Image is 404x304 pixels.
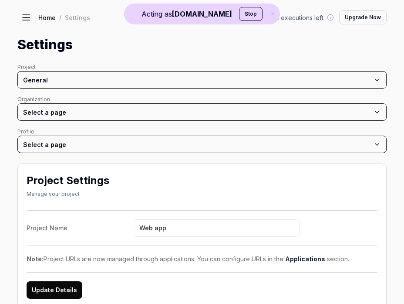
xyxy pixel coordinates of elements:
button: Update Details [27,281,82,299]
button: General [17,71,387,89]
h1: Settings [17,35,73,55]
span: 486 / 500 [237,13,265,22]
div: Project [17,63,387,71]
div: Settings [65,13,90,22]
input: Project Name [134,219,300,237]
span: test executions left [269,13,323,22]
div: Project URLs are now managed through applications. You can configure URLs in the section. [27,254,377,263]
span: Select a page [23,109,66,116]
h2: Project Settings [27,173,109,188]
span: General [23,75,48,85]
div: / [59,13,61,22]
span: Select a page [23,141,66,148]
a: Applications [285,255,325,263]
span: You have [207,13,234,22]
button: Select a page [17,103,387,121]
div: Manage your project [27,190,377,198]
button: Upgrade Now [339,10,387,24]
strong: Note: [27,255,44,263]
div: Project Name [27,223,134,232]
button: Select a page [17,136,387,153]
div: Organization [17,96,387,103]
a: Home [38,13,56,22]
div: Profile [17,128,387,136]
button: Stop [239,7,263,21]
